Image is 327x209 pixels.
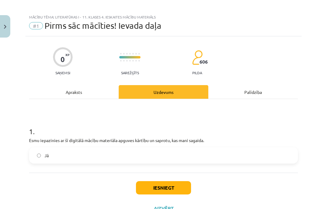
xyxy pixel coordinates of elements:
[53,71,73,75] p: Saņemsi
[45,152,49,159] span: Jā
[119,85,208,99] div: Uzdevums
[121,53,121,55] img: icon-short-line-57e1e144782c952c97e751825c79c345078a6d821885a25fce030b3d8c18986b.svg
[121,71,139,75] p: Sarežģīts
[45,21,161,31] span: Pirms sāc mācīties! Ievada daļa
[133,60,133,61] img: icon-short-line-57e1e144782c952c97e751825c79c345078a6d821885a25fce030b3d8c18986b.svg
[130,60,130,61] img: icon-short-line-57e1e144782c952c97e751825c79c345078a6d821885a25fce030b3d8c18986b.svg
[130,53,130,55] img: icon-short-line-57e1e144782c952c97e751825c79c345078a6d821885a25fce030b3d8c18986b.svg
[208,85,298,99] div: Palīdzība
[121,60,121,61] img: icon-short-line-57e1e144782c952c97e751825c79c345078a6d821885a25fce030b3d8c18986b.svg
[127,60,127,61] img: icon-short-line-57e1e144782c952c97e751825c79c345078a6d821885a25fce030b3d8c18986b.svg
[133,53,133,55] img: icon-short-line-57e1e144782c952c97e751825c79c345078a6d821885a25fce030b3d8c18986b.svg
[192,50,203,65] img: students-c634bb4e5e11cddfef0936a35e636f08e4e9abd3cc4e673bd6f9a4125e45ecb1.svg
[29,22,43,29] span: #1
[29,85,119,99] div: Apraksts
[124,53,124,55] img: icon-short-line-57e1e144782c952c97e751825c79c345078a6d821885a25fce030b3d8c18986b.svg
[124,60,124,61] img: icon-short-line-57e1e144782c952c97e751825c79c345078a6d821885a25fce030b3d8c18986b.svg
[4,25,6,29] img: icon-close-lesson-0947bae3869378f0d4975bcd49f059093ad1ed9edebbc8119c70593378902aed.svg
[65,53,69,56] span: XP
[192,71,202,75] p: pilda
[37,154,41,158] input: Jā
[29,15,298,19] div: Mācību tēma: Literatūras i - 11. klases 4. ieskaites mācību materiāls
[200,59,208,65] span: 606
[29,137,298,144] p: Esmu iepazinies ar šī digitālā mācību materiāla apguves kārtību un saprotu, kas mani sagaida.
[61,55,65,64] div: 0
[29,117,298,135] h1: 1 .
[127,53,127,55] img: icon-short-line-57e1e144782c952c97e751825c79c345078a6d821885a25fce030b3d8c18986b.svg
[136,181,191,194] button: Iesniegt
